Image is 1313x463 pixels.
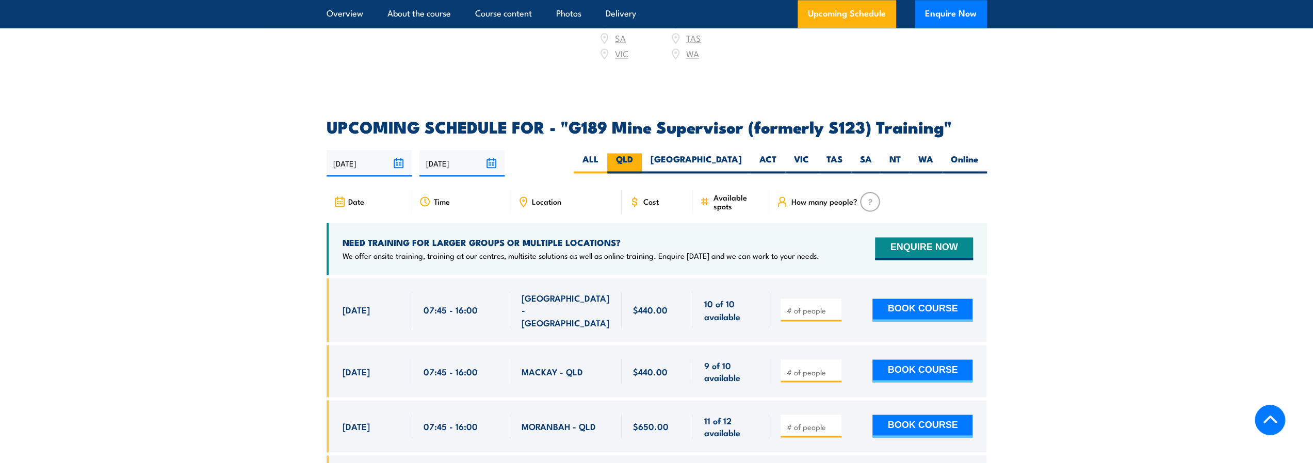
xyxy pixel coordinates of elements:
button: BOOK COURSE [872,299,972,321]
label: TAS [818,153,851,173]
h2: UPCOMING SCHEDULE FOR - "G189 Mine Supervisor (formerly S123) Training" [327,119,987,134]
span: 07:45 - 16:00 [424,365,478,377]
span: $440.00 [633,365,668,377]
span: MACKAY - QLD [522,365,583,377]
label: [GEOGRAPHIC_DATA] [642,153,751,173]
label: SA [851,153,881,173]
button: BOOK COURSE [872,359,972,382]
input: # of people [786,421,838,432]
span: [DATE] [343,420,370,432]
span: How many people? [791,197,857,206]
span: MORANBAH - QLD [522,420,596,432]
span: 11 of 12 available [704,414,758,438]
span: Cost [643,197,659,206]
span: [DATE] [343,365,370,377]
label: ACT [751,153,785,173]
span: Time [434,197,450,206]
span: [GEOGRAPHIC_DATA] - [GEOGRAPHIC_DATA] [522,292,610,328]
button: BOOK COURSE [872,415,972,437]
span: 10 of 10 available [704,297,758,322]
input: From date [327,150,412,176]
span: [DATE] [343,304,370,316]
span: 9 of 10 available [704,359,758,383]
a: QLD [686,16,702,28]
span: Location [532,197,561,206]
label: WA [910,153,942,173]
label: ALL [574,153,607,173]
input: To date [419,150,505,176]
span: 07:45 - 16:00 [424,304,478,316]
label: NT [881,153,910,173]
span: 07:45 - 16:00 [424,420,478,432]
h4: NEED TRAINING FOR LARGER GROUPS OR MULTIPLE LOCATIONS? [343,237,819,248]
span: Date [348,197,364,206]
input: # of people [786,305,838,316]
label: QLD [607,153,642,173]
span: $650.00 [633,420,669,432]
button: ENQUIRE NOW [875,237,972,260]
label: Online [942,153,987,173]
span: Available spots [713,193,762,210]
input: # of people [786,367,838,377]
span: $440.00 [633,304,668,316]
p: We offer onsite training, training at our centres, multisite solutions as well as online training... [343,251,819,261]
label: VIC [785,153,818,173]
